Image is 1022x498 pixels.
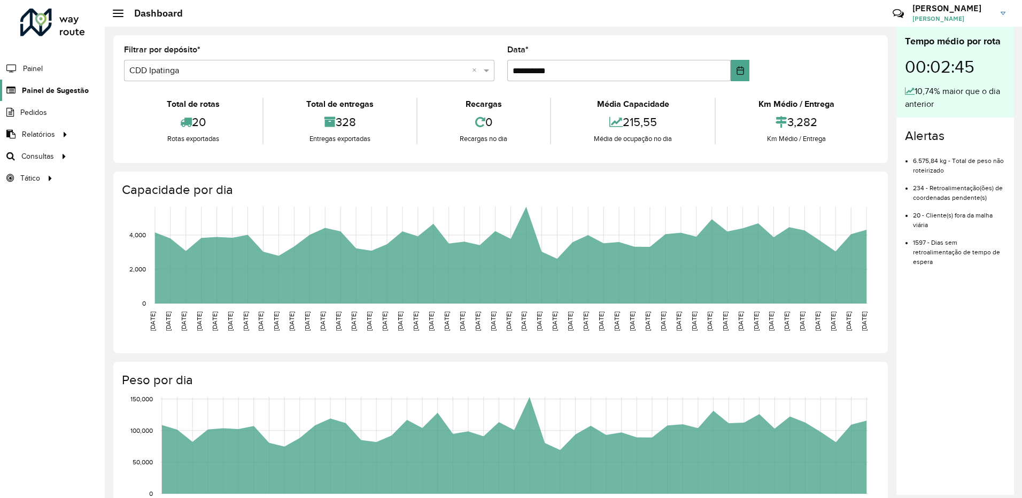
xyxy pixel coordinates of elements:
text: [DATE] [350,312,357,331]
span: Painel [23,63,43,74]
li: 20 - Cliente(s) fora da malha viária [913,203,1005,230]
label: Data [507,43,529,56]
h3: [PERSON_NAME] [912,3,993,13]
div: Entregas exportadas [266,134,414,144]
text: [DATE] [412,312,419,331]
text: [DATE] [227,312,234,331]
div: Km Médio / Entrega [718,134,874,144]
div: Total de entregas [266,98,414,111]
text: [DATE] [196,312,203,331]
text: [DATE] [273,312,280,331]
text: [DATE] [551,312,558,331]
text: [DATE] [149,312,156,331]
text: [DATE] [737,312,744,331]
div: Rotas exportadas [127,134,260,144]
h2: Dashboard [123,7,183,19]
li: 6.575,84 kg - Total de peso não roteirizado [913,148,1005,175]
text: 50,000 [133,458,153,465]
text: 4,000 [129,231,146,238]
text: [DATE] [753,312,760,331]
text: [DATE] [180,312,187,331]
text: [DATE] [644,312,651,331]
text: [DATE] [288,312,295,331]
div: Recargas no dia [420,134,548,144]
text: 150,000 [130,395,153,402]
text: [DATE] [304,312,311,331]
text: [DATE] [722,312,729,331]
span: [PERSON_NAME] [912,14,993,24]
span: Painel de Sugestão [22,85,89,96]
text: 0 [149,490,153,497]
text: [DATE] [520,312,527,331]
text: [DATE] [598,312,605,331]
h4: Alertas [905,128,1005,144]
text: 0 [142,300,146,307]
text: [DATE] [428,312,435,331]
text: [DATE] [381,312,388,331]
div: Total de rotas [127,98,260,111]
text: [DATE] [459,312,466,331]
text: [DATE] [536,312,543,331]
div: 20 [127,111,260,134]
text: [DATE] [443,312,450,331]
text: [DATE] [582,312,589,331]
text: [DATE] [845,312,852,331]
text: [DATE] [567,312,574,331]
text: [DATE] [490,312,497,331]
text: [DATE] [783,312,790,331]
span: Clear all [472,64,481,77]
div: 3,282 [718,111,874,134]
span: Relatórios [22,129,55,140]
text: [DATE] [242,312,249,331]
text: [DATE] [768,312,775,331]
span: Tático [20,173,40,184]
text: [DATE] [629,312,636,331]
text: [DATE] [165,312,172,331]
h4: Capacidade por dia [122,182,877,198]
text: [DATE] [706,312,713,331]
h4: Peso por dia [122,372,877,388]
text: [DATE] [799,312,806,331]
text: [DATE] [335,312,342,331]
text: [DATE] [691,312,698,331]
div: 328 [266,111,414,134]
div: Tempo médio por rota [905,34,1005,49]
text: [DATE] [257,312,264,331]
div: Recargas [420,98,548,111]
div: 10,74% maior que o dia anterior [905,85,1005,111]
label: Filtrar por depósito [124,43,200,56]
span: Consultas [21,151,54,162]
text: [DATE] [861,312,868,331]
button: Choose Date [731,60,749,81]
a: Contato Rápido [887,2,910,25]
text: [DATE] [211,312,218,331]
text: 2,000 [129,266,146,273]
li: 1597 - Dias sem retroalimentação de tempo de espera [913,230,1005,267]
text: [DATE] [675,312,682,331]
div: Km Médio / Entrega [718,98,874,111]
text: [DATE] [660,312,667,331]
text: [DATE] [474,312,481,331]
text: [DATE] [319,312,326,331]
text: [DATE] [814,312,821,331]
text: [DATE] [505,312,512,331]
div: 215,55 [554,111,712,134]
div: Média de ocupação no dia [554,134,712,144]
div: 00:02:45 [905,49,1005,85]
span: Pedidos [20,107,47,118]
text: [DATE] [830,312,837,331]
div: 0 [420,111,548,134]
text: 100,000 [130,427,153,434]
text: [DATE] [613,312,620,331]
text: [DATE] [366,312,373,331]
text: [DATE] [397,312,404,331]
div: Média Capacidade [554,98,712,111]
li: 234 - Retroalimentação(ões) de coordenadas pendente(s) [913,175,1005,203]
